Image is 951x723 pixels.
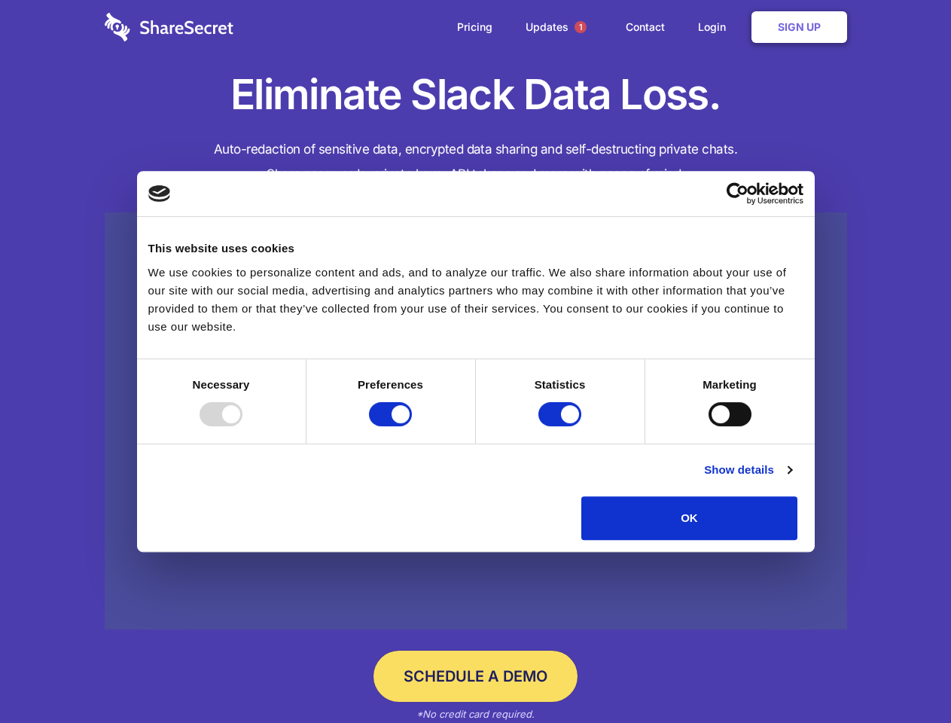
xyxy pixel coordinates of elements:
strong: Necessary [193,378,250,391]
strong: Marketing [703,378,757,391]
a: Contact [611,4,680,50]
a: Schedule a Demo [373,651,578,702]
a: Show details [704,461,791,479]
button: OK [581,496,797,540]
a: Sign Up [751,11,847,43]
img: logo [148,185,171,202]
em: *No credit card required. [416,708,535,720]
h1: Eliminate Slack Data Loss. [105,68,847,122]
strong: Preferences [358,378,423,391]
h4: Auto-redaction of sensitive data, encrypted data sharing and self-destructing private chats. Shar... [105,137,847,187]
strong: Statistics [535,378,586,391]
a: Usercentrics Cookiebot - opens in a new window [672,182,803,205]
a: Login [683,4,748,50]
div: This website uses cookies [148,239,803,258]
a: Wistia video thumbnail [105,212,847,630]
span: 1 [575,21,587,33]
div: We use cookies to personalize content and ads, and to analyze our traffic. We also share informat... [148,264,803,336]
img: logo-wordmark-white-trans-d4663122ce5f474addd5e946df7df03e33cb6a1c49d2221995e7729f52c070b2.svg [105,13,233,41]
a: Pricing [442,4,508,50]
